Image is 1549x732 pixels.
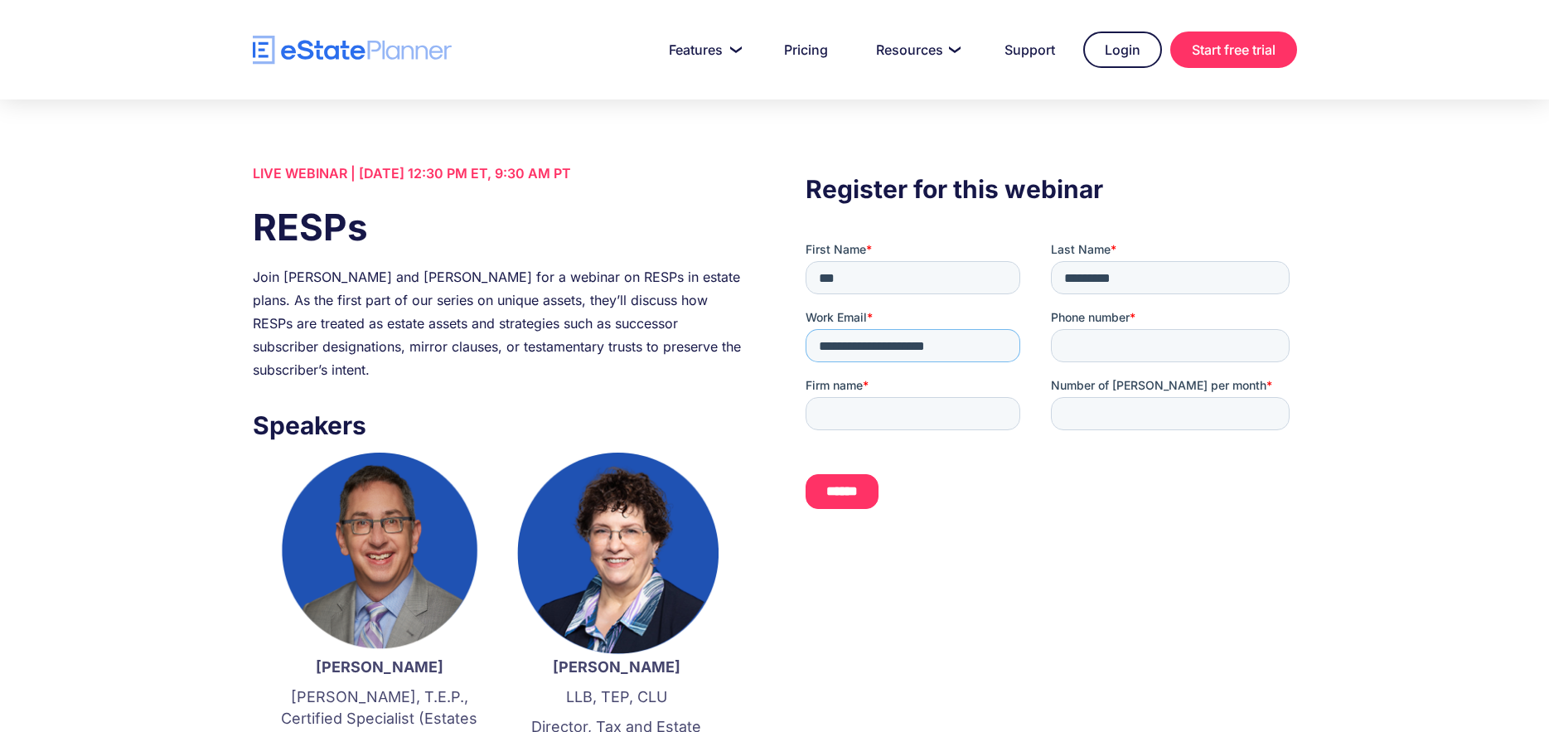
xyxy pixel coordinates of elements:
a: home [253,36,452,65]
strong: [PERSON_NAME] [316,658,443,676]
h1: RESPs [253,201,743,253]
iframe: Form 0 [806,241,1296,538]
p: LLB, TEP, CLU [515,686,719,708]
a: Resources [856,33,976,66]
strong: [PERSON_NAME] [553,658,680,676]
div: LIVE WEBINAR | [DATE] 12:30 PM ET, 9:30 AM PT [253,162,743,185]
h3: Speakers [253,406,743,444]
div: Join [PERSON_NAME] and [PERSON_NAME] for a webinar on RESPs in estate plans. As the first part of... [253,265,743,381]
a: Login [1083,32,1162,68]
a: Start free trial [1170,32,1297,68]
h3: Register for this webinar [806,170,1296,208]
a: Features [649,33,756,66]
a: Support [985,33,1075,66]
a: Pricing [764,33,848,66]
